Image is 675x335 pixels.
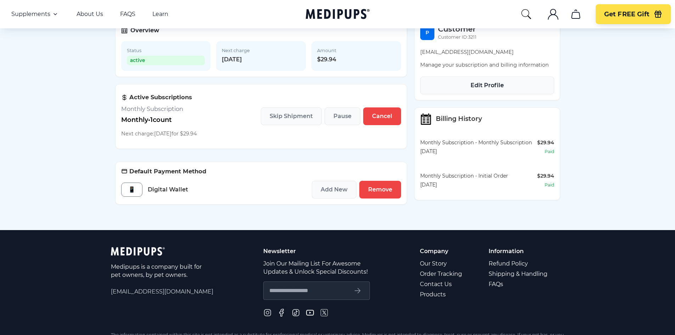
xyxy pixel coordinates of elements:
p: Company [420,247,463,255]
p: Information [489,247,549,255]
button: Supplements [11,10,60,18]
button: search [521,9,532,20]
a: Order Tracking [420,269,463,279]
span: Status [127,47,205,54]
a: Products [420,289,463,300]
span: Add New [321,186,348,193]
a: FAQS [120,11,135,18]
div: [DATE] [420,181,537,189]
button: cart [567,6,584,23]
button: Pause [325,107,360,125]
p: [EMAIL_ADDRESS][DOMAIN_NAME] [420,49,554,56]
a: About Us [77,11,103,18]
button: Get FREE Gift [596,4,671,24]
div: Monthly Subscription - Initial Order [420,172,537,180]
button: Remove [359,181,401,199]
div: $29.94 [537,139,554,146]
p: Join Our Mailing List For Awesome Updates & Unlock Special Discounts! [263,259,370,276]
button: account [545,6,562,23]
div: Monthly Subscription - Monthly Subscription [420,139,537,146]
p: Monthly • 1 count [121,116,197,124]
a: Medipups [306,7,370,22]
p: Manage your subscription and billing information [420,61,554,69]
div: paid [545,148,554,155]
span: Cancel [372,113,392,120]
span: Remove [368,186,392,193]
h3: Default Payment Method [121,168,401,175]
a: Contact Us [420,279,463,289]
h3: Monthly Subscription [121,105,197,113]
span: Digital Wallet [148,186,188,193]
button: Add New [312,181,356,199]
span: Get FREE Gift [604,10,649,18]
span: [EMAIL_ADDRESS][DOMAIN_NAME] [111,287,213,296]
span: $29.94 [317,56,395,63]
span: Next charge [222,47,300,54]
div: 📱 [121,183,142,197]
span: Supplements [11,11,50,18]
div: paid [545,181,554,189]
p: Newsletter [263,247,370,255]
span: active [127,56,205,65]
div: [DATE] [420,148,537,155]
a: Refund Policy [489,258,549,269]
button: Cancel [363,107,401,125]
p: Customer ID: 3211 [438,33,477,41]
span: Pause [333,113,351,120]
button: Edit Profile [420,77,554,94]
span: Edit Profile [471,82,504,89]
a: Learn [152,11,168,18]
h3: Overview [130,27,159,34]
h2: Customer [438,25,477,33]
button: Skip Shipment [261,107,322,125]
a: FAQs [489,279,549,289]
p: Next charge: [DATE] for $29.94 [121,130,197,138]
span: Amount [317,47,395,54]
h3: Active Subscriptions [121,94,197,101]
a: Shipping & Handling [489,269,549,279]
span: Skip Shipment [270,113,313,120]
h3: Billing History [436,115,482,123]
div: $29.94 [537,172,554,180]
p: Medipups is a company built for pet owners, by pet owners. [111,263,203,279]
span: [DATE] [222,56,300,63]
a: Our Story [420,258,463,269]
